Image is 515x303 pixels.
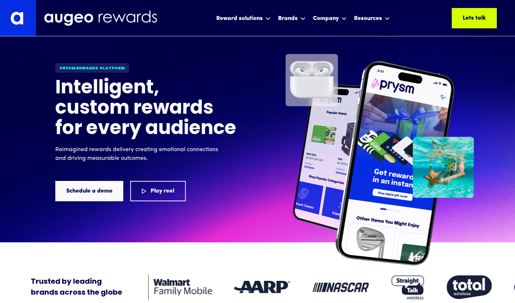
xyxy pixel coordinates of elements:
[130,181,186,201] a: Play reel
[354,14,382,23] div: Resources
[278,14,298,23] div: Brands
[276,8,307,28] div: Brands
[216,14,263,23] div: Reward solutions
[311,8,349,28] div: Company
[55,145,222,163] p: Reimagined rewards delivery creating emotional connections and driving measurable outcomes.
[313,14,339,23] div: Company
[55,63,129,73] div: Prysm Rewards platform
[452,8,497,28] a: Lets talk
[55,78,237,140] h1: Intelligent, custom rewards for every audience
[214,8,273,28] div: Reward solutions
[31,276,122,298] div: Trusted by leading brands across the globe
[55,181,123,201] a: Schedule a demo
[352,8,392,28] div: Resources
[154,279,212,296] img: Client logo: Walmart Family Mobile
